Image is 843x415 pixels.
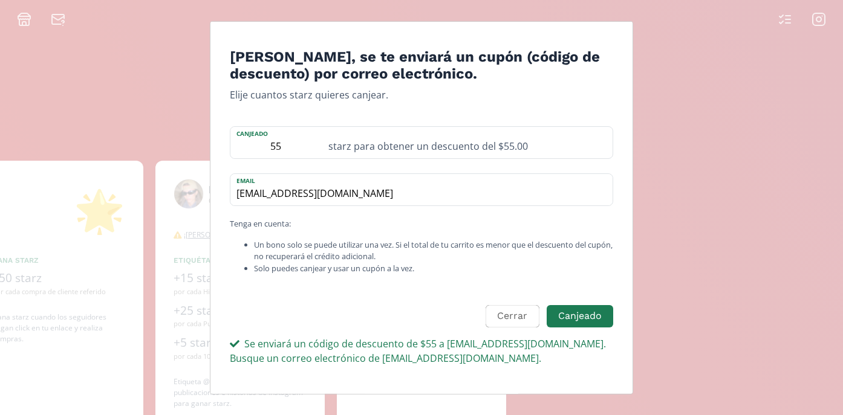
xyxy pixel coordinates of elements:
[547,305,613,327] button: Canjeado
[254,239,613,262] li: Un bono solo se puede utilizar una vez. Si el total de tu carrito es menor que el descuento del c...
[230,336,613,365] div: Se enviará un código de descuento de $55 a [EMAIL_ADDRESS][DOMAIN_NAME]. Busque un correo electró...
[230,218,613,230] p: Tenga en cuenta:
[230,48,613,83] h4: [PERSON_NAME], se te enviará un cupón (código de descuento) por correo electrónico.
[230,127,321,138] label: Canjeado
[321,127,613,158] div: starz para obtener un descuento del $55.00
[254,263,613,274] li: Solo puedes canjear y usar un cupón a la vez.
[210,21,633,394] div: Edit Program
[230,174,601,185] label: email
[486,305,539,327] button: Cerrar
[230,88,613,102] p: Elije cuantos starz quieres canjear.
